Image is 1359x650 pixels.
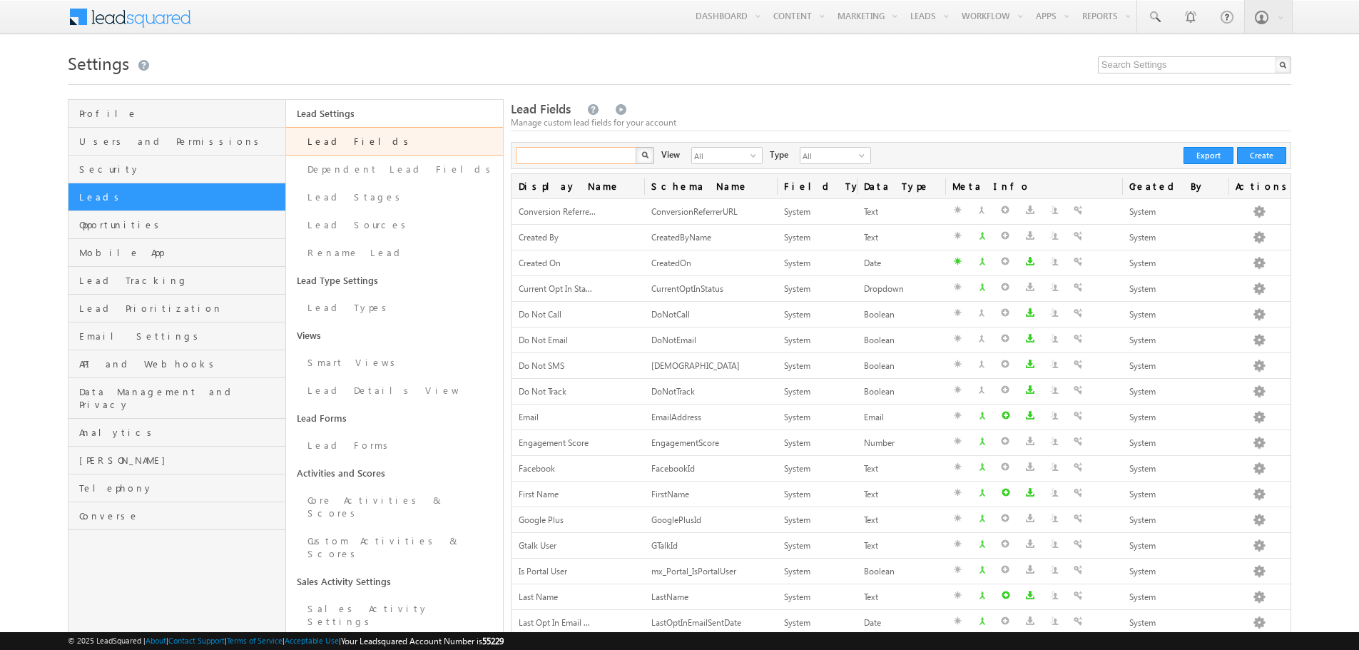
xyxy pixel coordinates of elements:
span: Gtalk User [519,540,556,551]
div: System [784,436,850,451]
div: System [1129,539,1221,554]
div: System [784,385,850,400]
a: Lead Forms [286,405,503,432]
span: [PERSON_NAME] [79,454,281,467]
div: Email [864,410,938,425]
div: System [1129,359,1221,374]
div: System [784,282,850,297]
a: Lead Forms [286,432,503,459]
div: Text [864,230,938,245]
div: System [1129,513,1221,528]
span: 55229 [482,636,504,646]
div: CreatedOn [651,256,770,271]
div: System [784,308,850,323]
div: System [784,230,850,245]
span: Current Opt In Sta... [519,283,592,294]
div: Boolean [864,564,938,579]
span: Field Type [777,174,857,198]
div: mx_Portal_IsPortalUser [651,564,770,579]
a: API and Webhooks [68,350,285,378]
div: Boolean [864,359,938,374]
span: Schema Name [644,174,777,198]
div: System [784,513,850,528]
span: Meta Info [945,174,1122,198]
span: Created On [519,258,561,268]
a: Lead Prioritization [68,295,285,323]
span: Lead Tracking [79,274,281,287]
div: Manage custom lead fields for your account [511,116,1291,129]
span: Your Leadsquared Account Number is [341,636,504,646]
span: API and Webhooks [79,357,281,370]
input: Search Settings [1098,56,1291,73]
div: System [784,462,850,477]
div: System [1129,410,1221,425]
a: Terms of Service [227,636,283,645]
a: Lead Types [286,294,503,322]
a: Acceptable Use [285,636,339,645]
a: Converse [68,502,285,530]
div: Date [864,616,938,631]
span: Conversion Referre... [519,206,596,217]
div: System [784,590,850,605]
span: Display Name [511,174,644,198]
span: Actions [1228,174,1291,198]
a: Email Settings [68,323,285,350]
div: System [784,205,850,220]
a: Analytics [68,419,285,447]
div: GooglePlusId [651,513,770,528]
a: Custom Activities & Scores [286,527,503,568]
a: Rename Lead [286,239,503,267]
div: Boolean [864,333,938,348]
div: EmailAddress [651,410,770,425]
div: Text [864,539,938,554]
span: Settings [68,51,129,74]
a: Lead Settings [286,100,503,127]
span: Profile [79,107,281,120]
div: DoNotTrack [651,385,770,400]
span: Lead Prioritization [79,302,281,315]
span: select [750,151,762,160]
div: ConversionReferrerURL [651,205,770,220]
a: Lead Details View [286,377,503,405]
span: Security [79,163,281,176]
div: System [1129,564,1221,579]
span: Do Not Track [519,386,566,397]
a: Lead Type Settings [286,267,503,294]
a: Dependent Lead Fields [286,156,503,183]
span: Created By [1122,174,1228,198]
div: Date [864,256,938,271]
div: System [1129,590,1221,605]
div: FacebookId [651,462,770,477]
div: CreatedByName [651,230,770,245]
div: System [784,616,850,631]
span: Converse [79,509,281,522]
span: Do Not Email [519,335,568,345]
a: Telephony [68,474,285,502]
div: System [784,539,850,554]
div: [DEMOGRAPHIC_DATA] [651,359,770,374]
div: Text [864,462,938,477]
div: Type [770,147,788,161]
div: CurrentOptInStatus [651,282,770,297]
div: Text [864,513,938,528]
span: Leads [79,191,281,203]
span: Analytics [79,426,281,439]
span: Opportunities [79,218,281,231]
div: System [1129,205,1221,220]
span: Engagement Score [519,437,589,448]
div: Boolean [864,308,938,323]
div: System [1129,385,1221,400]
a: Profile [68,100,285,128]
a: Lead Sources [286,211,503,239]
span: Data Type [857,174,945,198]
span: All [692,148,750,163]
a: Contact Support [168,636,225,645]
div: System [1129,487,1221,502]
div: Text [864,590,938,605]
a: Opportunities [68,211,285,239]
div: View [661,147,680,161]
a: Sales Activity Settings [286,568,503,595]
div: System [1129,230,1221,245]
span: © 2025 LeadSquared | | | | | [68,634,504,648]
span: select [859,151,870,160]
